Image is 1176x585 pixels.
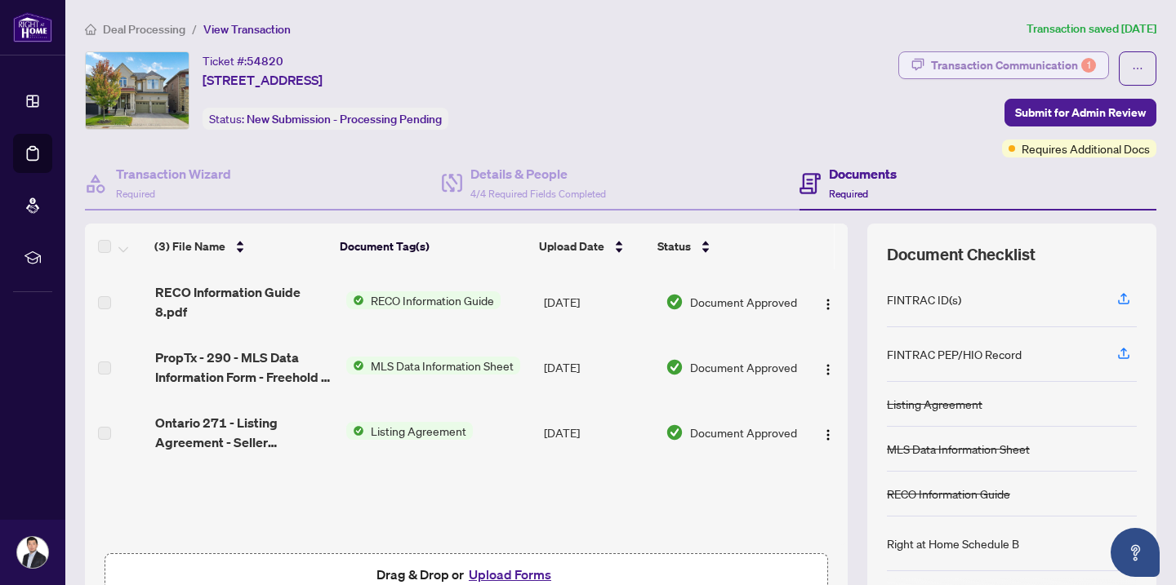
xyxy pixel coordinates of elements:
td: [DATE] [537,335,658,400]
th: Document Tag(s) [333,224,532,269]
span: Drag & Drop or [376,564,556,585]
span: Document Approved [690,358,797,376]
div: 1 [1081,58,1096,73]
span: Status [657,237,691,255]
div: Listing Agreement [887,395,982,413]
span: New Submission - Processing Pending [247,112,442,126]
span: 54820 [247,54,283,69]
img: Logo [822,298,835,311]
div: MLS Data Information Sheet [887,440,1030,458]
span: MLS Data Information Sheet [364,357,520,374]
h4: Documents [829,164,897,184]
button: Logo [815,419,841,445]
img: Document Status [666,423,684,441]
button: Upload Forms [464,564,556,585]
span: Required [829,188,868,200]
img: Logo [822,428,835,441]
li: / [192,20,197,38]
div: Right at Home Schedule B [887,534,1019,552]
span: Deal Processing [103,22,185,37]
button: Open asap [1111,528,1160,577]
td: [DATE] [537,400,658,465]
img: Document Status [666,293,684,311]
button: Submit for Admin Review [1004,99,1156,126]
span: Requires Additional Docs [1022,140,1150,157]
button: Status IconMLS Data Information Sheet [346,357,520,374]
img: Status Icon [346,291,364,309]
span: Document Approved [690,423,797,441]
span: RECO Information Guide 8.pdf [155,282,332,321]
img: Document Status [666,358,684,376]
span: PropTx - 290 - MLS Data Information Form - Freehold - Sale 2.pdf [155,348,332,387]
img: logo [13,12,52,42]
div: RECO Information Guide [887,485,1010,503]
img: Status Icon [346,357,364,374]
button: Transaction Communication1 [898,51,1109,79]
span: 4/4 Required Fields Completed [470,188,606,200]
button: Status IconRECO Information Guide [346,291,501,309]
img: Logo [822,363,835,376]
span: ellipsis [1132,63,1143,74]
button: Logo [815,289,841,315]
img: Status Icon [346,422,364,440]
h4: Details & People [470,164,606,184]
span: home [85,24,96,35]
div: Transaction Communication [931,52,1096,78]
h4: Transaction Wizard [116,164,231,184]
button: Status IconListing Agreement [346,422,473,440]
span: Document Approved [690,293,797,311]
span: Document Checklist [887,243,1036,266]
div: Ticket #: [203,51,283,70]
div: FINTRAC ID(s) [887,290,961,308]
div: Status: [203,108,448,130]
span: Submit for Admin Review [1015,100,1146,126]
span: Listing Agreement [364,422,473,440]
span: Upload Date [539,237,604,255]
span: RECO Information Guide [364,291,501,309]
img: IMG-N12425843_1.jpg [86,52,189,129]
th: Status [651,224,795,269]
span: Required [116,188,155,200]
img: Profile Icon [17,537,48,568]
th: Upload Date [532,224,651,269]
article: Transaction saved [DATE] [1027,20,1156,38]
button: Logo [815,354,841,380]
span: (3) File Name [154,237,225,255]
div: FINTRAC PEP/HIO Record [887,345,1022,363]
th: (3) File Name [148,224,334,269]
span: [STREET_ADDRESS] [203,70,323,90]
td: [DATE] [537,269,658,335]
span: Ontario 271 - Listing Agreement - Seller Designated Representation Agreement - Authority to Offer... [155,413,332,452]
span: View Transaction [203,22,291,37]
